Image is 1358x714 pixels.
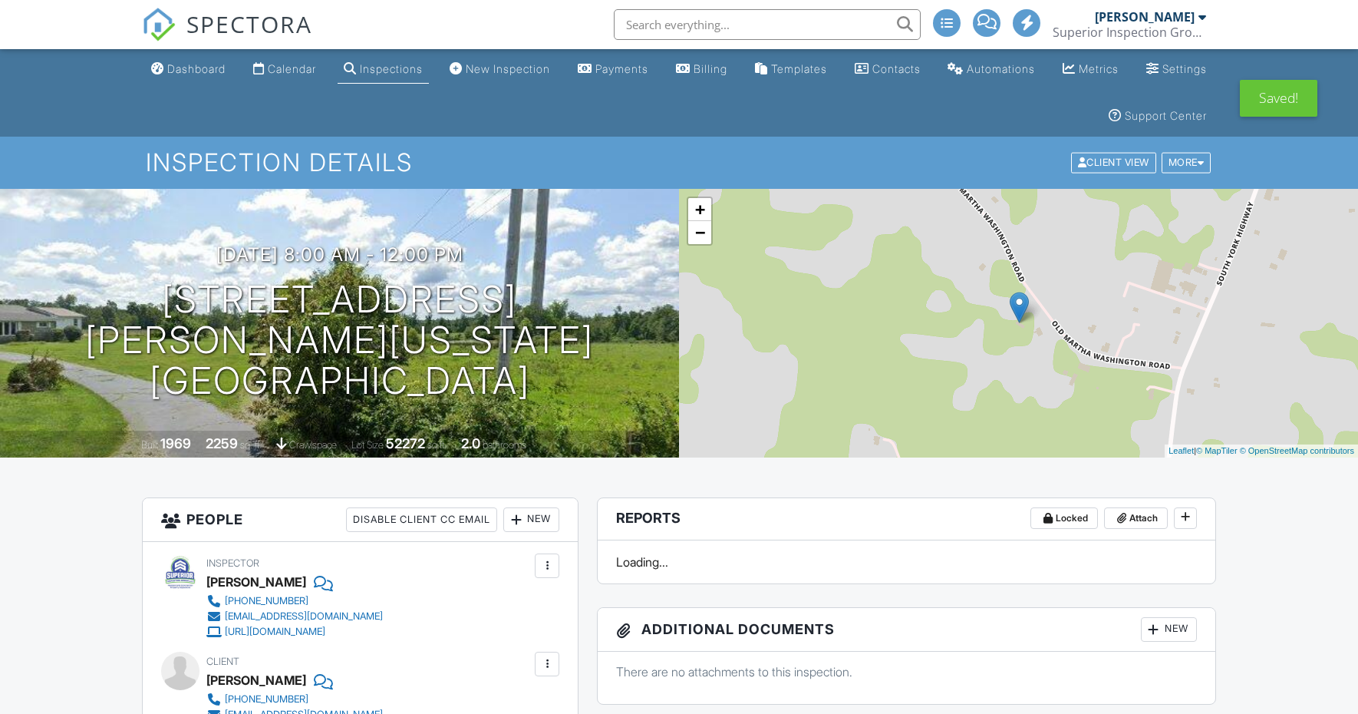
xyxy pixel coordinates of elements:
div: New [503,507,559,532]
span: Inspector [206,557,259,569]
div: Templates [771,62,827,75]
div: 2259 [206,435,238,451]
span: sq. ft. [240,439,262,451]
a: Calendar [247,55,322,84]
div: 2.0 [461,435,480,451]
div: Client View [1071,153,1156,174]
div: | [1165,445,1358,458]
a: Client View [1070,156,1160,167]
a: Templates [749,55,833,84]
div: Saved! [1240,80,1317,117]
a: Dashboard [145,55,232,84]
div: Payments [595,62,648,75]
a: Zoom out [688,221,711,244]
div: New Inspection [466,62,550,75]
h3: Additional Documents [598,608,1215,652]
a: Zoom in [688,198,711,221]
a: Settings [1140,55,1213,84]
a: [PHONE_NUMBER] [206,692,383,707]
span: SPECTORA [186,8,312,40]
div: [URL][DOMAIN_NAME] [225,626,325,638]
div: [EMAIL_ADDRESS][DOMAIN_NAME] [225,610,383,623]
a: [PHONE_NUMBER] [206,593,383,609]
a: [URL][DOMAIN_NAME] [206,624,383,640]
div: Billing [694,62,727,75]
div: Contacts [872,62,921,75]
img: The Best Home Inspection Software - Spectora [142,8,176,41]
h3: People [143,498,578,542]
div: Disable Client CC Email [346,507,497,532]
a: [EMAIL_ADDRESS][DOMAIN_NAME] [206,609,383,624]
a: © MapTiler [1196,446,1238,455]
a: New Inspection [443,55,556,84]
div: 1969 [160,435,191,451]
div: Support Center [1125,109,1207,122]
div: More [1162,153,1211,174]
h1: Inspection Details [146,149,1212,176]
p: There are no attachments to this inspection. [616,663,1197,680]
span: crawlspace [289,439,337,451]
div: Superior Inspection Group [1053,25,1206,40]
a: Inspections [338,55,429,84]
a: SPECTORA [142,21,312,53]
a: Metrics [1056,55,1125,84]
div: Settings [1162,62,1207,75]
h1: [STREET_ADDRESS][PERSON_NAME][US_STATE] [GEOGRAPHIC_DATA] [25,279,654,401]
span: Built [141,439,158,451]
span: sq.ft. [427,439,447,451]
span: bathrooms [483,439,526,451]
div: [PERSON_NAME] [206,570,306,593]
h3: [DATE] 8:00 am - 12:00 pm [216,244,463,265]
div: New [1141,617,1197,642]
div: Dashboard [167,62,226,75]
a: Automations (Advanced) [941,55,1041,84]
div: [PERSON_NAME] [206,669,306,692]
div: Inspections [360,62,423,75]
div: [PHONE_NUMBER] [225,693,308,706]
a: © OpenStreetMap contributors [1240,446,1354,455]
a: Leaflet [1168,446,1194,455]
input: Search everything... [614,9,921,40]
span: Lot Size [351,439,384,451]
a: Support Center [1103,102,1213,131]
a: Billing [670,55,733,84]
div: Automations [967,62,1035,75]
div: [PHONE_NUMBER] [225,595,308,607]
div: 52272 [386,435,425,451]
div: Calendar [268,62,316,75]
div: Metrics [1079,62,1119,75]
a: Contacts [849,55,927,84]
span: Client [206,656,239,667]
div: [PERSON_NAME] [1095,9,1195,25]
a: Payments [572,55,654,84]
